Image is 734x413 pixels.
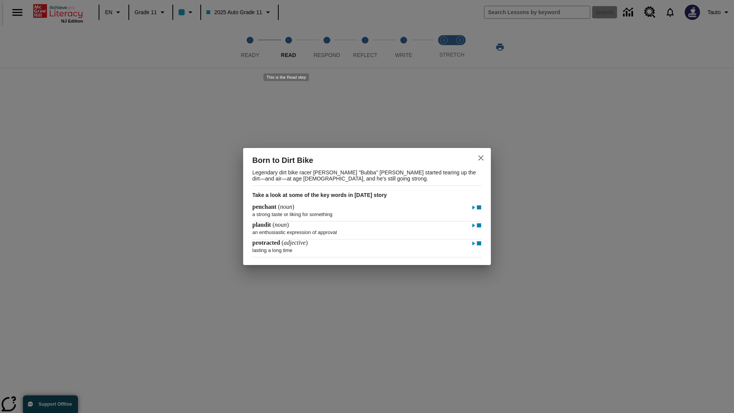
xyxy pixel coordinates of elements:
img: Play - plaudit [471,222,476,229]
img: Play - penchant [471,204,476,211]
h4: ( ) [252,203,294,210]
span: noun [280,203,292,210]
h2: Born to Dirt Bike [252,154,459,166]
div: This is the Read step [263,73,309,81]
span: adjective [284,239,306,246]
img: Stop - plaudit [476,222,482,229]
p: a strong taste or liking for something [252,208,482,217]
h4: ( ) [252,221,289,228]
p: lasting a long time [252,244,482,253]
span: noun [274,221,287,228]
p: an enthusiastic expression of approval [252,226,482,235]
span: protracted [252,239,282,246]
img: Stop - protracted [476,240,482,247]
h4: ( ) [252,239,308,246]
img: Stop - penchant [476,204,482,211]
span: plaudit [252,221,273,228]
span: penchant [252,203,278,210]
h3: Take a look at some of the key words in [DATE] story [252,186,482,203]
img: Play - protracted [471,240,476,247]
p: Legendary dirt bike racer [PERSON_NAME] "Bubba" [PERSON_NAME] started tearing up the dirt—and air... [252,166,482,185]
button: close [472,149,490,167]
